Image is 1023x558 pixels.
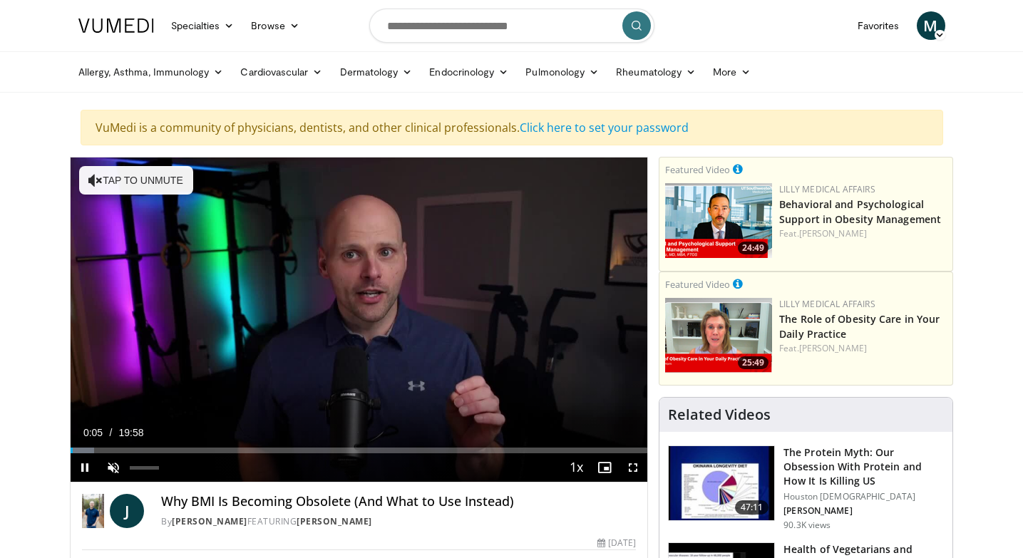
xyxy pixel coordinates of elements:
span: 0:05 [83,427,103,438]
input: Search topics, interventions [369,9,654,43]
div: Feat. [779,342,947,355]
a: Browse [242,11,308,40]
a: Pulmonology [517,58,607,86]
a: Favorites [849,11,908,40]
a: 24:49 [665,183,772,258]
a: [PERSON_NAME] [172,515,247,527]
a: Behavioral and Psychological Support in Obesity Management [779,197,941,226]
div: Progress Bar [71,448,648,453]
img: ba3304f6-7838-4e41-9c0f-2e31ebde6754.png.150x105_q85_crop-smart_upscale.png [665,183,772,258]
div: By FEATURING [161,515,636,528]
img: Dr. Jordan Rennicke [82,494,105,528]
p: [PERSON_NAME] [783,505,944,517]
p: 90.3K views [783,520,831,531]
a: Lilly Medical Affairs [779,298,875,310]
button: Pause [71,453,99,482]
a: More [704,58,759,86]
span: 47:11 [735,500,769,515]
small: Featured Video [665,278,730,291]
a: 25:49 [665,298,772,373]
div: Feat. [779,227,947,240]
h4: Related Videos [668,406,771,423]
a: Rheumatology [607,58,704,86]
a: Cardiovascular [232,58,331,86]
a: Specialties [163,11,243,40]
button: Enable picture-in-picture mode [590,453,619,482]
span: 24:49 [738,242,768,254]
span: / [110,427,113,438]
a: Click here to set your password [520,120,689,135]
button: Tap to unmute [79,166,193,195]
button: Unmute [99,453,128,482]
button: Playback Rate [562,453,590,482]
video-js: Video Player [71,157,648,482]
small: Featured Video [665,163,730,176]
a: The Role of Obesity Care in Your Daily Practice [779,312,940,341]
button: Fullscreen [619,453,647,482]
span: 19:58 [119,427,144,438]
h3: The Protein Myth: Our Obsession With Protein and How It Is Killing US [783,445,944,488]
a: [PERSON_NAME] [297,515,372,527]
a: 47:11 The Protein Myth: Our Obsession With Protein and How It Is Killing US Houston [DEMOGRAPHIC_... [668,445,944,531]
img: VuMedi Logo [78,19,154,33]
a: Dermatology [331,58,421,86]
img: b7b8b05e-5021-418b-a89a-60a270e7cf82.150x105_q85_crop-smart_upscale.jpg [669,446,774,520]
a: [PERSON_NAME] [799,342,867,354]
div: [DATE] [597,537,636,549]
div: VuMedi is a community of physicians, dentists, and other clinical professionals. [81,110,943,145]
img: e1208b6b-349f-4914-9dd7-f97803bdbf1d.png.150x105_q85_crop-smart_upscale.png [665,298,772,373]
a: Endocrinology [421,58,517,86]
p: Houston [DEMOGRAPHIC_DATA] [783,491,944,502]
h4: Why BMI Is Becoming Obsolete (And What to Use Instead) [161,494,636,510]
a: M [917,11,945,40]
a: J [110,494,144,528]
a: Allergy, Asthma, Immunology [70,58,232,86]
div: Volume Level [130,466,159,470]
span: 25:49 [738,356,768,369]
a: [PERSON_NAME] [799,227,867,239]
a: Lilly Medical Affairs [779,183,875,195]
